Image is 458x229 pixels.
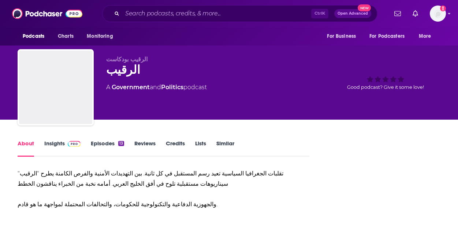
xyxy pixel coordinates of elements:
button: open menu [365,29,415,43]
img: Podchaser Pro [68,141,81,147]
a: About [18,140,34,157]
a: InsightsPodchaser Pro [44,140,81,157]
a: Reviews [134,140,156,157]
a: Similar [216,140,234,157]
span: Logged in as GrantleyWhite [430,6,446,22]
span: For Business [327,31,356,41]
a: Credits [166,140,185,157]
button: Open AdvancedNew [334,9,371,18]
div: Search podcasts, credits, & more... [102,5,377,22]
span: Podcasts [23,31,44,41]
span: الرقيب بودكاست [106,56,148,63]
button: open menu [322,29,365,43]
button: open menu [82,29,122,43]
button: open menu [18,29,54,43]
span: and [150,84,161,91]
span: For Podcasters [369,31,405,41]
div: A podcast [106,83,207,92]
div: تقلبات الجغرافيا السياسية تعيد رسم المستقبل في كل ثانية. بين التهديدات الأمنية والفرص الكامنة يطر... [18,168,309,210]
button: Show profile menu [430,6,446,22]
span: Good podcast? Give it some love! [347,84,424,90]
img: User Profile [430,6,446,22]
span: Ctrl K [311,9,328,18]
a: Lists [195,140,206,157]
span: More [419,31,431,41]
div: Good podcast? Give it some love! [331,56,440,101]
span: Charts [58,31,74,41]
a: Show notifications dropdown [391,7,404,20]
a: Government [112,84,150,91]
a: Politics [161,84,183,91]
a: Episodes13 [91,140,124,157]
span: New [358,4,371,11]
a: Charts [53,29,78,43]
img: Podchaser - Follow, Share and Rate Podcasts [12,7,82,21]
span: Open Advanced [338,12,368,15]
span: Monitoring [87,31,113,41]
svg: Add a profile image [440,6,446,11]
input: Search podcasts, credits, & more... [122,8,311,19]
div: 13 [118,141,124,146]
button: open menu [414,29,440,43]
a: Show notifications dropdown [410,7,421,20]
